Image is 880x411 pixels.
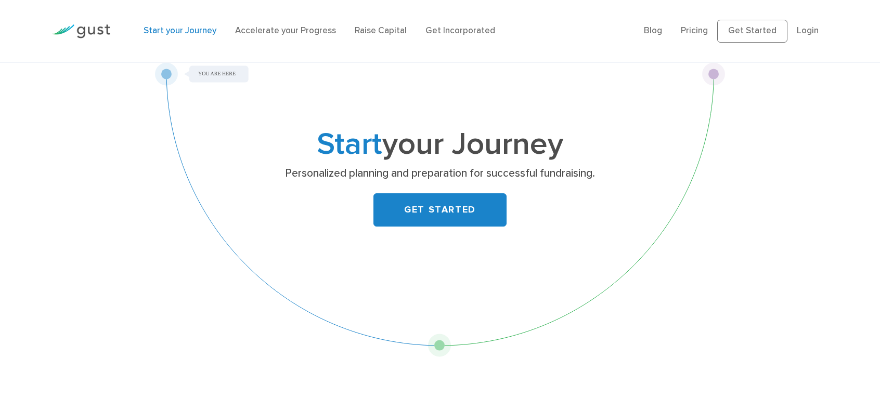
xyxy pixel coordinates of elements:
a: Get Started [717,20,787,43]
a: Raise Capital [355,25,407,36]
a: Accelerate your Progress [235,25,336,36]
a: Login [797,25,819,36]
a: Start your Journey [144,25,216,36]
a: Get Incorporated [425,25,495,36]
a: Blog [644,25,662,36]
p: Personalized planning and preparation for successful fundraising. [239,166,642,181]
span: Start [317,126,382,163]
a: GET STARTED [373,193,507,227]
img: Gust Logo [52,24,110,38]
h1: your Journey [235,130,645,159]
a: Pricing [681,25,708,36]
